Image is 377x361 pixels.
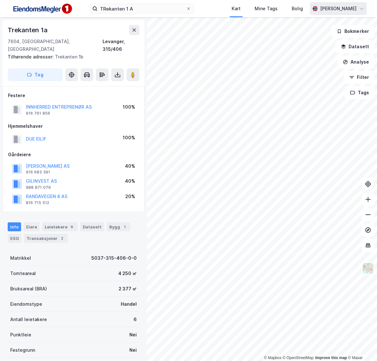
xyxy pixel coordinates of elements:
div: Festegrunn [10,346,35,354]
div: Festere [8,92,139,99]
div: Tomteareal [10,270,36,277]
img: F4PB6Px+NJ5v8B7XTbfpPpyloAAAAASUVORK5CYII= [10,2,74,16]
div: Eiere [24,222,40,231]
button: Bokmerker [331,25,374,38]
div: Bruksareal (BRA) [10,285,47,293]
img: Z [362,262,374,274]
div: Leietakere [42,222,78,231]
button: Tags [345,86,374,99]
div: Bygg [107,222,130,231]
div: 20% [125,193,135,200]
div: Gårdeiere [8,151,139,158]
div: Kart [232,5,241,12]
button: Filter [344,71,374,84]
button: Analyse [337,56,374,68]
button: Tag [8,68,63,81]
div: 988 871 079 [26,185,51,190]
div: Transaksjoner [24,234,68,243]
div: 916 761 856 [26,111,50,116]
div: Handel [121,300,137,308]
div: ESG [8,234,21,243]
iframe: Chat Widget [345,330,377,361]
div: Info [8,222,21,231]
div: Punktleie [10,331,31,339]
div: 2 [59,235,65,242]
div: [PERSON_NAME] [320,5,357,12]
div: 2 377 ㎡ [119,285,137,293]
div: 916 683 391 [26,170,50,175]
div: 4 250 ㎡ [118,270,137,277]
div: 6 [134,316,137,323]
div: Trekanten 1a [8,25,49,35]
span: Tilhørende adresser: [8,54,55,59]
div: 40% [125,162,135,170]
div: Antall leietakere [10,316,47,323]
a: Mapbox [264,356,281,360]
div: Eiendomstype [10,300,42,308]
div: Mine Tags [255,5,278,12]
div: 100% [123,103,135,111]
div: 40% [125,177,135,185]
a: OpenStreetMap [283,356,314,360]
div: Kontrollprogram for chat [345,330,377,361]
div: Matrikkel [10,254,31,262]
div: 1 [121,224,128,230]
div: Trekanten 1b [8,53,134,61]
div: Datasett [80,222,104,231]
div: 7604, [GEOGRAPHIC_DATA], [GEOGRAPHIC_DATA] [8,38,103,53]
div: 5037-315-406-0-0 [91,254,137,262]
div: 816 715 512 [26,200,49,205]
div: 6 [69,224,75,230]
div: 100% [123,134,135,142]
div: Nei [129,331,137,339]
button: Datasett [335,40,374,53]
div: Levanger, 315/406 [103,38,139,53]
input: Søk på adresse, matrikkel, gårdeiere, leietakere eller personer [97,4,186,13]
a: Improve this map [315,356,347,360]
div: Bolig [292,5,303,12]
div: Nei [129,346,137,354]
div: Hjemmelshaver [8,122,139,130]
